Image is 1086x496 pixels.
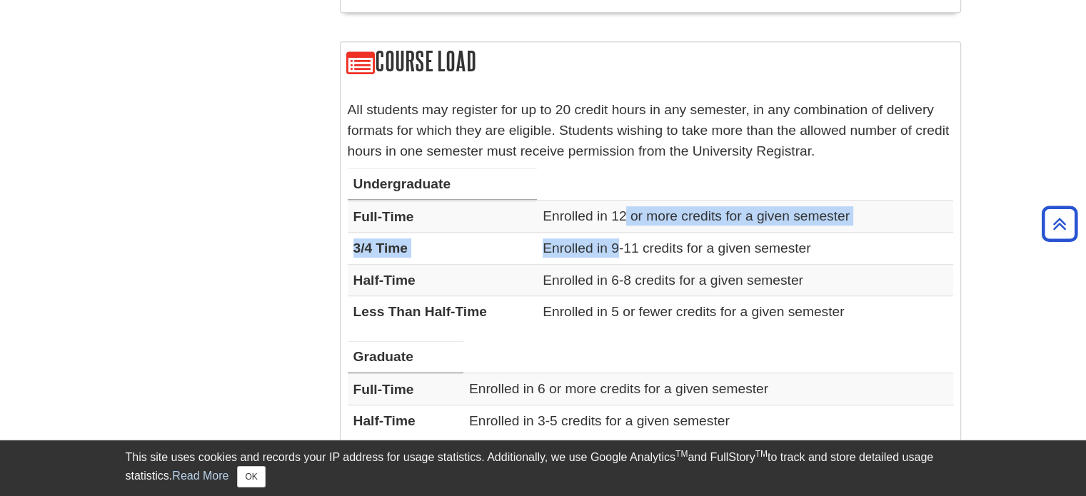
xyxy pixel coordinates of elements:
[237,466,265,487] button: Close
[348,233,538,264] th: 3/4 Time
[172,470,228,482] a: Read More
[348,168,538,200] th: Undergraduate
[348,373,463,405] th: Full-Time
[348,295,538,327] th: Less Than Half-Time
[348,201,538,233] th: Full-Time
[537,295,952,327] td: Enrolled in 5 or fewer credits for a given semester
[537,201,952,233] td: Enrolled in 12 or more credits for a given semester
[675,449,688,459] sup: TM
[537,264,952,295] td: Enrolled in 6-8 credits for a given semester
[348,405,463,437] th: Half-Time
[348,100,953,161] p: All students may register for up to 20 credit hours in any semester, in any combination of delive...
[348,264,538,295] th: Half-Time
[1037,214,1082,233] a: Back to Top
[341,42,960,83] h2: Course Load
[537,233,952,264] td: Enrolled in 9-11 credits for a given semester
[755,449,768,459] sup: TM
[126,449,961,487] div: This site uses cookies and records your IP address for usage statistics. Additionally, we use Goo...
[463,405,953,437] td: Enrolled in 3-5 credits for a given semester
[463,373,953,405] td: Enrolled in 6 or more credits for a given semester
[348,341,463,373] th: Graduate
